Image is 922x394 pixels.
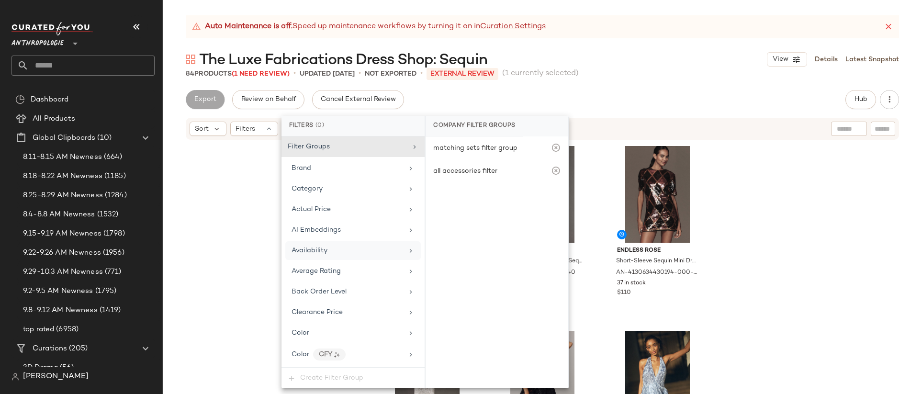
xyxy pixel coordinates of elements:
span: 8.4-8.8 AM Newness [23,209,95,220]
span: (10) [95,133,112,144]
span: AN-4130634430194-000-069 [616,269,697,277]
span: 9.8-9.12 AM Newness [23,305,98,316]
img: ai.DGldD1NL.svg [334,352,340,358]
span: (1419) [98,305,121,316]
div: matching sets filter group [433,143,517,153]
span: Clearance Price [292,309,343,316]
span: • [359,68,361,79]
button: Cancel External Review [312,90,404,109]
span: Brand [292,165,311,172]
a: Curation Settings [480,21,546,33]
span: (1532) [95,209,119,220]
div: all accessories filter [433,166,497,176]
div: Products [186,69,290,79]
img: svg%3e [11,373,19,381]
span: 9.22-9.26 AM Newness [23,248,101,259]
span: (0) [315,122,325,130]
button: View [767,52,807,67]
span: (1 currently selected) [502,68,579,79]
span: Review on Behalf [240,96,296,103]
div: CFY [313,349,346,360]
span: Global Clipboards [33,133,95,144]
span: Sort [195,124,209,134]
span: (1 Need Review) [232,70,290,78]
span: Filters [236,124,255,134]
span: 37 in stock [617,279,646,288]
span: (771) [103,267,122,278]
span: Cancel External Review [320,96,396,103]
span: Category [292,185,323,192]
span: 8.25-8.29 AM Newness [23,190,103,201]
div: Speed up maintenance workflows by turning it on in [191,21,546,33]
a: Latest Snapshot [845,55,899,65]
span: Actual Price [292,206,331,213]
span: Filter Groups [288,143,330,150]
span: 3D Drama [23,362,58,373]
span: $110 [617,289,631,297]
strong: Auto Maintenance is off. [205,21,292,33]
span: 84 [186,70,194,78]
span: • [293,68,296,79]
img: 4130634430194_069_b [609,146,706,243]
span: Availability [292,247,327,254]
span: 9.2-9.5 AM Newness [23,286,93,297]
span: (6958) [54,324,79,335]
img: svg%3e [15,95,25,104]
button: Hub [845,90,876,109]
span: Dashboard [31,94,68,105]
span: (1185) [102,171,126,182]
span: Back Order Level [292,288,347,295]
span: 8.18-8.22 AM Newness [23,171,102,182]
span: (1795) [93,286,117,297]
span: All Products [33,113,75,124]
span: 8.11-8.15 AM Newness [23,152,102,163]
button: Review on Behalf [232,90,304,109]
span: 9.29-10.3 AM Newness [23,267,103,278]
span: (1798) [101,228,125,239]
p: Not Exported [365,69,416,79]
span: top rated [23,324,54,335]
span: Endless Rose [617,247,698,255]
p: External REVIEW [427,68,498,80]
div: Company Filter Groups [426,116,523,136]
span: • [420,68,423,79]
span: [PERSON_NAME] [23,371,89,383]
div: Filters [281,116,425,136]
span: 9.15-9.19 AM Newness [23,228,101,239]
span: The Luxe Fabrications Dress Shop: Sequin [199,51,487,70]
span: Hub [854,96,867,103]
span: (1284) [103,190,127,201]
span: Color [292,351,309,358]
span: (56) [58,362,74,373]
span: Curations [33,343,67,354]
span: Short-Sleeve Sequin Mini Dress by Endless Rose, Women's, Size: XS, Polyester at Anthropologie [616,257,697,266]
span: (1956) [101,248,124,259]
span: (664) [102,152,123,163]
img: cfy_white_logo.C9jOOHJF.svg [11,22,93,35]
span: View [772,56,788,63]
span: Average Rating [292,268,341,275]
span: Color [292,329,309,337]
img: svg%3e [186,55,195,64]
p: updated [DATE] [300,69,355,79]
span: AI Embeddings [292,226,341,234]
a: Details [815,55,838,65]
span: Anthropologie [11,33,64,50]
span: (205) [67,343,88,354]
